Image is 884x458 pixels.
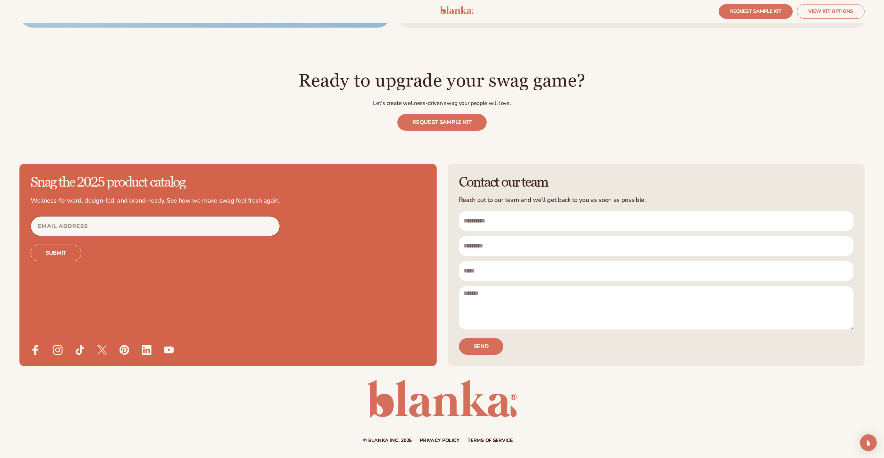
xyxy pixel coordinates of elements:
[31,245,81,261] button: Subscribe
[397,114,486,131] a: REQUEST SAMPLE KIT
[440,6,473,17] a: logo
[440,6,473,14] img: logo
[363,437,412,444] small: © Blanka Inc. 2025
[459,196,854,204] p: Reach out to our team and we’ll get back to you as soon as possible.
[459,338,504,355] button: Send
[296,100,588,107] p: Let’s create wellness-driven swag your people will love.
[468,438,513,443] a: Terms of service
[459,175,854,190] h2: Contact our team
[31,175,280,190] h2: Snag the 2025 product catalog
[860,434,877,451] div: Open Intercom Messenger
[420,438,459,443] a: Privacy policy
[31,197,280,205] p: Wellness-forward, design-led, and brand-ready. See how we make swag feel fresh again.
[719,4,793,19] a: REQUEST SAMPLE KIT
[296,69,588,93] h2: Ready to upgrade your swag game?
[797,4,865,19] a: VIEW KIT OPTIONS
